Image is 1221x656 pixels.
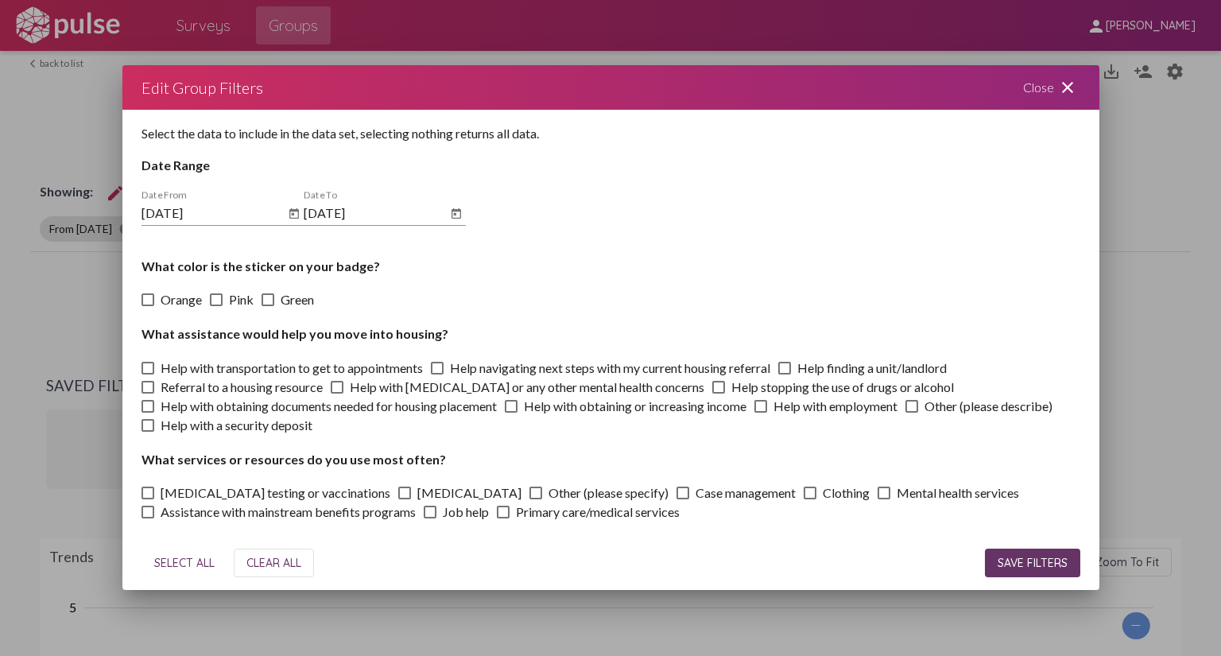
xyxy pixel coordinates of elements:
span: SAVE FILTERS [997,557,1067,571]
h4: What assistance would help you move into housing? [141,327,1080,342]
div: Close [1003,65,1099,110]
span: Help navigating next steps with my current housing referral [450,359,770,378]
span: CLEAR ALL [246,557,301,571]
h4: Date Range [141,158,1080,173]
span: Green [281,290,314,309]
span: Help finding a unit/landlord [797,359,947,378]
span: Select the data to include in the data set, selecting nothing returns all data. [141,126,539,141]
button: CLEAR ALL [234,549,314,578]
span: Referral to a housing resource [161,378,323,397]
span: Other (please describe) [924,397,1052,416]
button: Open calendar [285,205,304,224]
span: Help with obtaining or increasing income [524,397,746,416]
button: SAVE FILTERS [984,549,1080,578]
span: [MEDICAL_DATA] testing or vaccinations [161,484,390,503]
span: Help with employment [773,397,897,416]
span: Orange [161,290,202,309]
mat-icon: close [1057,78,1076,97]
span: Assistance with mainstream benefits programs [161,503,416,522]
button: SELECT ALL [141,549,227,578]
div: Edit Group Filters [141,75,263,100]
span: Help with [MEDICAL_DATA] or any other mental health concerns [350,378,704,397]
h4: What color is the sticker on your badge? [141,258,1080,274]
span: Primary care/medical services [516,503,680,522]
span: Pink [229,290,254,309]
span: Case management [696,484,796,503]
span: Mental health services [897,484,1019,503]
span: Help with transportation to get to appointments [161,359,423,378]
span: SELECT ALL [154,557,215,571]
h4: What services or resources do you use most often? [141,452,1080,467]
span: Other (please specify) [548,484,669,503]
span: Job help [443,503,489,522]
span: Help with obtaining documents needed for housing placement [161,397,497,416]
button: Open calendar [447,205,466,224]
span: Clothing [823,484,870,503]
span: [MEDICAL_DATA] [417,484,521,503]
span: Help stopping the use of drugs or alcohol [731,378,954,397]
span: Help with a security deposit [161,416,312,435]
